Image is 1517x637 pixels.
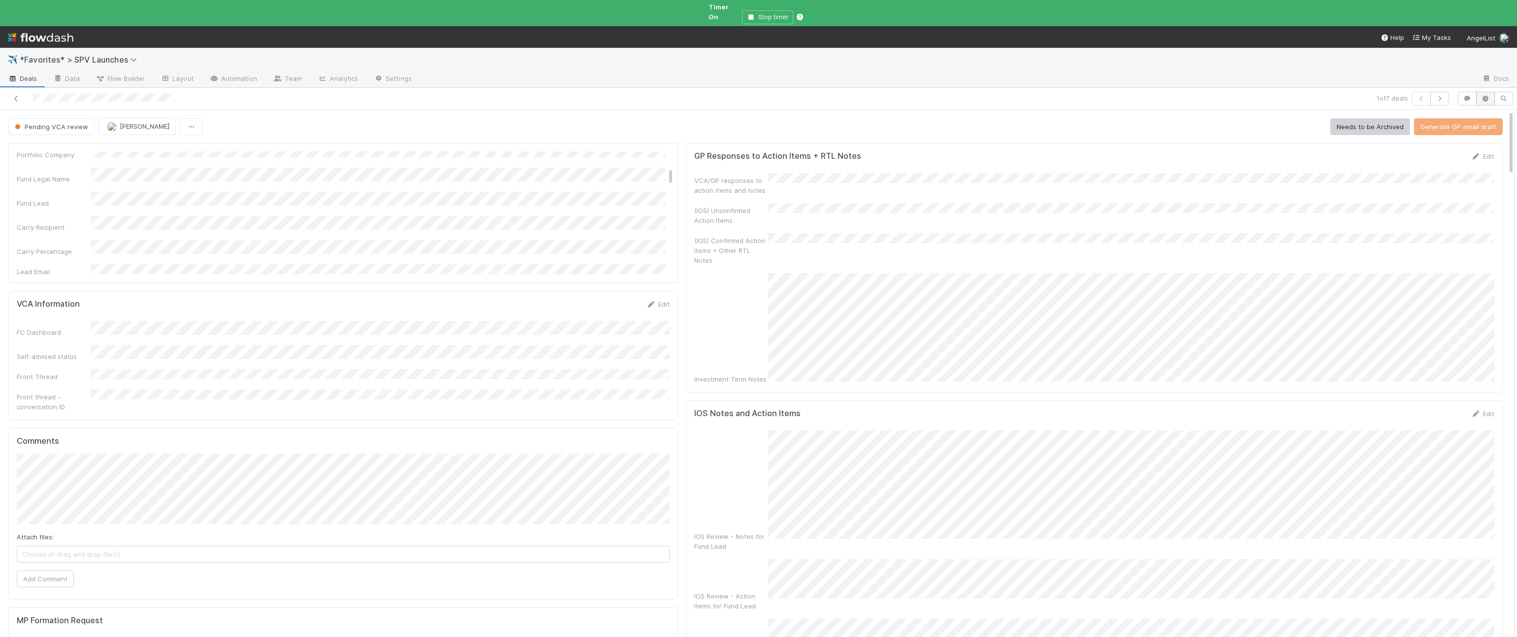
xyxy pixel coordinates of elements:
span: Pending VCA review [13,123,88,131]
button: Pending VCA review [8,118,95,135]
a: Edit [1471,152,1494,160]
a: Edit [646,300,670,308]
h5: MP Formation Request [17,616,103,626]
div: Front Thread [17,372,91,382]
div: IOS Review - Action Items for Fund Lead [694,591,768,611]
span: Timer On [708,3,729,21]
h5: VCA Information [17,299,80,309]
span: AngelList [1467,34,1495,42]
div: VCA/GP responses to action items and notes [694,176,768,195]
div: Lead Email [17,267,91,277]
span: Choose or drag and drop file(s) [17,546,669,562]
a: My Tasks [1412,33,1451,42]
img: logo-inverted-e16ddd16eac7371096b0.svg [8,29,73,46]
div: Investment Term Notes [694,374,768,384]
button: Needs to be Archived [1330,118,1410,135]
span: My Tasks [1412,34,1451,41]
div: Carry Recipient [17,222,91,232]
button: [PERSON_NAME] [99,118,176,135]
span: Deals [8,73,37,83]
a: Automation [202,71,265,87]
button: Generate GP email draft [1414,118,1503,135]
h5: GP Responses to Action Items + RTL Notes [694,151,861,161]
img: avatar_0a9e60f7-03da-485c-bb15-a40c44fcec20.png [107,122,117,132]
button: Stop timer [742,10,793,24]
button: Add Comment [17,570,74,587]
div: Fund Legal Name [17,174,91,184]
a: Edit [1471,410,1494,418]
img: avatar_b18de8e2-1483-4e81-aa60-0a3d21592880.png [1499,33,1509,43]
a: Flow Builder [88,71,153,87]
div: Carry Percentage [17,247,91,256]
h5: IOS Notes and Action Items [694,409,801,419]
a: Team [265,71,310,87]
span: Flow Builder [96,73,145,83]
span: *Favorites* > SPV Launches [20,55,142,65]
span: Timer On [708,2,738,22]
div: Front thread - conversation ID [17,392,91,412]
div: Portfolio Company [17,150,91,160]
a: Docs [1474,71,1517,87]
span: ✈️ [8,55,18,64]
div: Help [1381,33,1404,42]
span: 1 of 7 deals [1377,93,1408,103]
div: Self-advised status [17,352,91,361]
div: FC Dashboard [17,327,91,337]
a: Analytics [310,71,366,87]
a: Layout [153,71,202,87]
a: Data [45,71,88,87]
div: Fund Lead [17,198,91,208]
label: Attach files: [17,532,54,542]
div: (IOS) Confirmed Action Items + Other RTL Notes [694,236,768,265]
a: Settings [366,71,420,87]
h5: Comments [17,436,670,446]
span: [PERSON_NAME] [120,122,169,130]
div: IOS Review - Notes for Fund Lead [694,531,768,551]
div: (IOS) Unconfirmed Action Items [694,206,768,225]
